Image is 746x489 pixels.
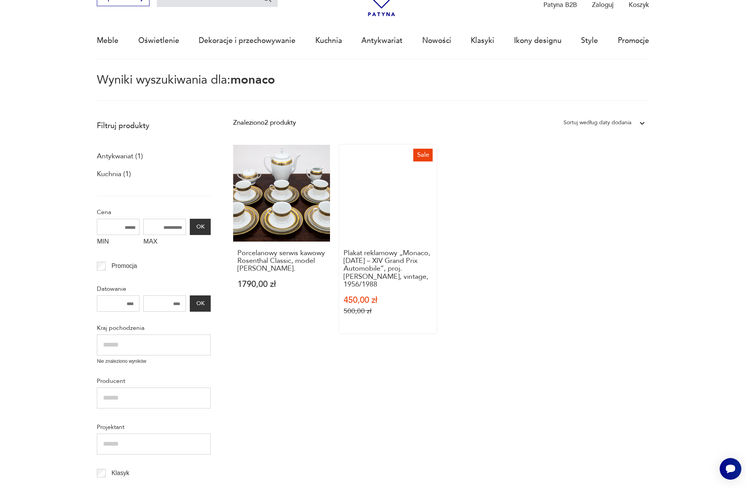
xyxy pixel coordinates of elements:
p: 450,00 zł [344,296,432,304]
p: Zaloguj [592,0,614,9]
a: Promocje [618,23,649,58]
iframe: Smartsupp widget button [720,458,741,480]
a: Meble [97,23,119,58]
a: Nowości [422,23,451,58]
h3: Porcelanowy serwis kawowy Rosenthal Classic, model [PERSON_NAME]. [237,249,326,273]
a: Dekoracje i przechowywanie [199,23,296,58]
a: Style [581,23,598,58]
a: Oświetlenie [138,23,179,58]
p: Cena [97,207,211,217]
p: Filtruj produkty [97,121,211,131]
span: monaco [230,72,275,88]
button: OK [190,219,211,235]
p: Wyniki wyszukiwania dla: [97,74,649,101]
a: Antykwariat [361,23,402,58]
h3: Plakat reklamowy „Monaco, [DATE] – XIV Grand Prix Automobile”, proj. [PERSON_NAME], vintage, 1956... [344,249,432,289]
p: Nie znaleziono wyników [97,358,211,365]
p: Promocja [112,261,137,271]
p: Producent [97,376,211,386]
a: Ikony designu [514,23,562,58]
label: MIN [97,235,139,250]
a: Kuchnia (1) [97,168,131,181]
p: Kraj pochodzenia [97,323,211,333]
p: Patyna B2B [543,0,577,9]
a: Klasyki [471,23,494,58]
p: Datowanie [97,284,211,294]
p: 500,00 zł [344,307,432,315]
p: Projektant [97,422,211,432]
a: Kuchnia [315,23,342,58]
div: Znaleziono 2 produkty [233,118,296,128]
label: MAX [143,235,186,250]
button: OK [190,295,211,312]
div: Sortuj według daty dodania [564,118,631,128]
p: Koszyk [629,0,649,9]
a: SalePlakat reklamowy „Monaco, 13 maja 1956 – XIV Grand Prix Automobile”, proj. Jacques Ramel, vin... [339,145,436,333]
p: Klasyk [112,468,129,478]
a: Porcelanowy serwis kawowy Rosenthal Classic, model Aida Monaco.Porcelanowy serwis kawowy Rosentha... [233,145,330,333]
a: Antykwariat (1) [97,150,143,163]
p: 1790,00 zł [237,280,326,288]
